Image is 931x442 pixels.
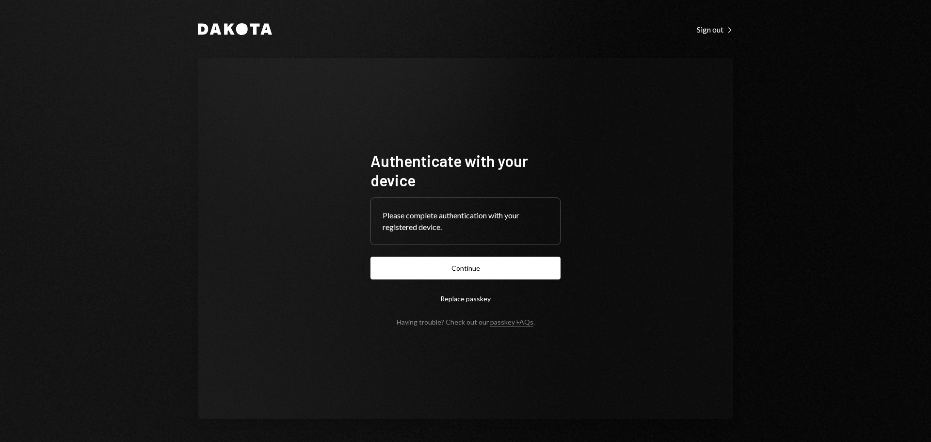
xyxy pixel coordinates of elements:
[370,257,561,279] button: Continue
[697,25,733,34] div: Sign out
[383,210,548,233] div: Please complete authentication with your registered device.
[370,287,561,310] button: Replace passkey
[697,24,733,34] a: Sign out
[397,318,535,326] div: Having trouble? Check out our .
[490,318,533,327] a: passkey FAQs
[370,151,561,190] h1: Authenticate with your device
